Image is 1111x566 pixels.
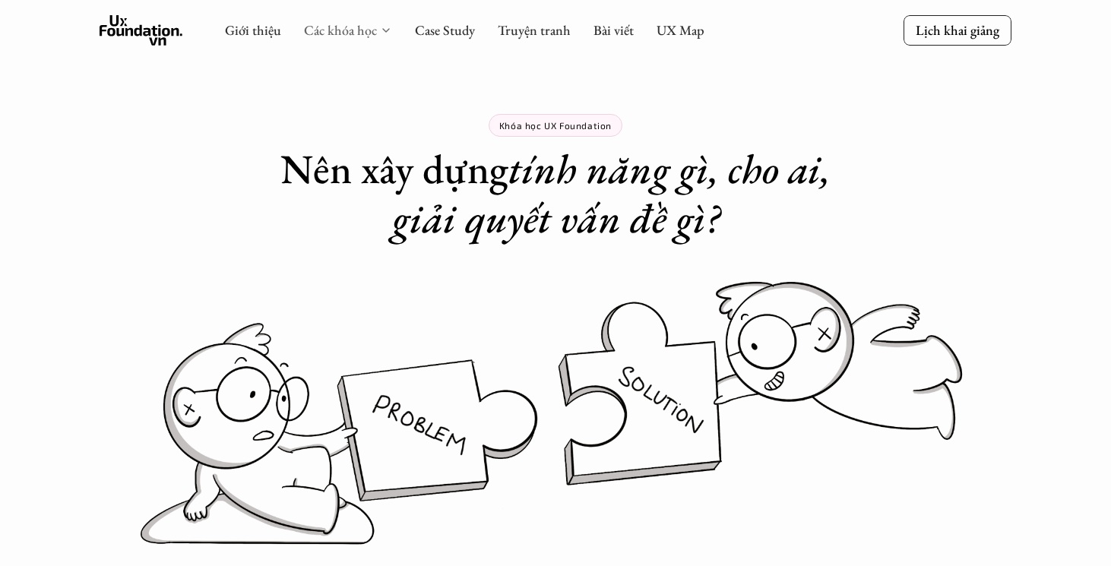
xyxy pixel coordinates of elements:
p: Lịch khai giảng [916,21,999,39]
p: Khóa học UX Foundation [499,120,612,131]
a: Các khóa học [304,21,377,39]
a: Lịch khai giảng [904,15,1011,45]
a: UX Map [657,21,704,39]
a: Truyện tranh [498,21,571,39]
a: Case Study [415,21,475,39]
h1: Nên xây dựng [252,144,859,243]
em: tính năng gì, cho ai, giải quyết vấn đề gì? [392,142,840,245]
a: Giới thiệu [225,21,281,39]
a: Bài viết [593,21,634,39]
